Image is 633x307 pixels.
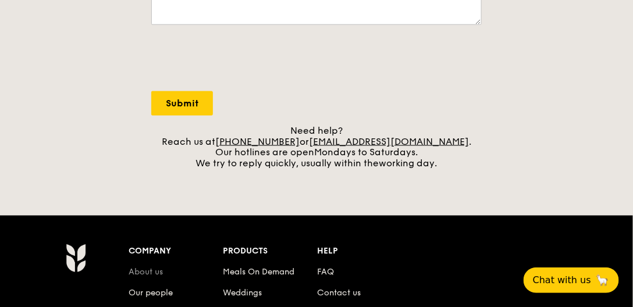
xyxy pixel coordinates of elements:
[318,267,335,277] a: FAQ
[151,37,328,82] iframe: reCAPTCHA
[223,288,262,298] a: Weddings
[314,147,418,158] span: Mondays to Saturdays.
[318,244,412,260] div: Help
[151,125,482,169] div: Need help? Reach us at or . Our hotlines are open We try to reply quickly, usually within the
[223,244,317,260] div: Products
[151,91,213,116] input: Submit
[379,158,438,169] span: working day.
[318,288,361,298] a: Contact us
[66,244,86,273] img: Grain
[223,267,294,277] a: Meals On Demand
[215,136,300,147] a: [PHONE_NUMBER]
[533,273,591,287] span: Chat with us
[129,244,223,260] div: Company
[129,288,173,298] a: Our people
[524,267,619,293] button: Chat with us🦙
[309,136,469,147] a: [EMAIL_ADDRESS][DOMAIN_NAME]
[129,267,163,277] a: About us
[596,273,610,287] span: 🦙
